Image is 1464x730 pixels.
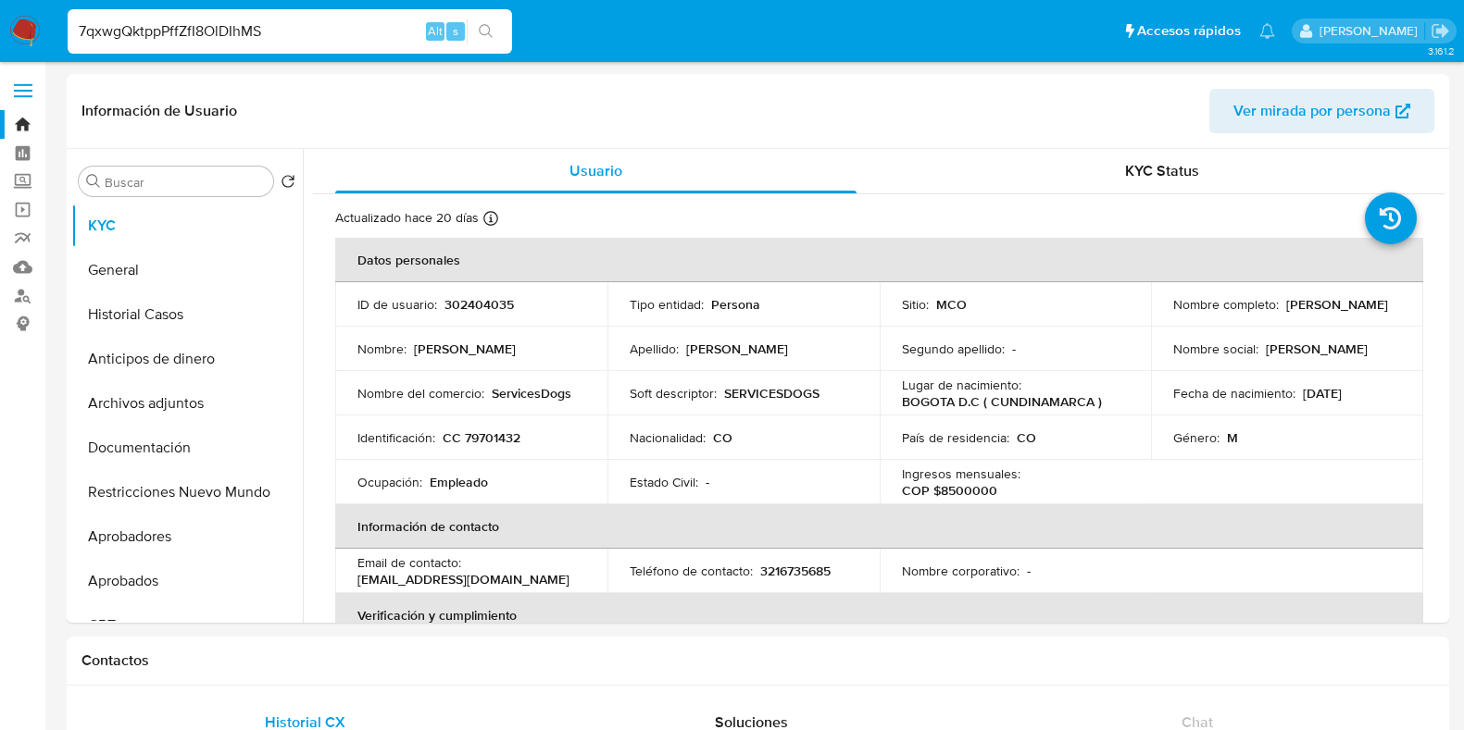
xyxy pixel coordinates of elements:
[71,337,303,381] button: Anticipos de dinero
[630,340,679,357] p: Apellido :
[902,465,1020,482] p: Ingresos mensuales :
[71,559,303,603] button: Aprobados
[81,651,1434,670] h1: Contactos
[686,340,788,357] p: [PERSON_NAME]
[1173,385,1295,402] p: Fecha de nacimiento :
[335,238,1423,282] th: Datos personales
[453,22,458,40] span: s
[414,340,516,357] p: [PERSON_NAME]
[71,204,303,248] button: KYC
[630,385,717,402] p: Soft descriptor :
[71,248,303,292] button: General
[71,514,303,559] button: Aprobadores
[1137,21,1241,41] span: Accesos rápidos
[335,209,479,227] p: Actualizado hace 20 días
[281,174,295,194] button: Volver al orden por defecto
[335,593,1423,637] th: Verificación y cumplimiento
[713,429,732,446] p: CO
[1209,89,1434,133] button: Ver mirada por persona
[68,19,512,43] input: Buscar usuario o caso...
[1233,89,1391,133] span: Ver mirada por persona
[706,474,709,490] p: -
[1227,429,1238,446] p: M
[357,429,435,446] p: Identificación :
[630,474,698,490] p: Estado Civil :
[902,393,1102,410] p: BOGOTA D.C ( CUNDINAMARCA )
[711,296,760,313] p: Persona
[1017,429,1036,446] p: CO
[357,296,437,313] p: ID de usuario :
[357,474,422,490] p: Ocupación :
[357,385,484,402] p: Nombre del comercio :
[1431,21,1450,41] a: Salir
[760,563,831,579] p: 3216735685
[71,292,303,337] button: Historial Casos
[1027,563,1031,579] p: -
[902,482,997,499] p: COP $8500000
[902,296,929,313] p: Sitio :
[630,296,704,313] p: Tipo entidad :
[71,426,303,470] button: Documentación
[357,340,407,357] p: Nombre :
[357,571,569,588] p: [EMAIL_ADDRESS][DOMAIN_NAME]
[569,160,622,181] span: Usuario
[1173,429,1220,446] p: Género :
[1286,296,1388,313] p: [PERSON_NAME]
[936,296,967,313] p: MCO
[1266,340,1368,357] p: [PERSON_NAME]
[902,340,1005,357] p: Segundo apellido :
[1012,340,1016,357] p: -
[1173,340,1258,357] p: Nombre social :
[444,296,514,313] p: 302404035
[902,429,1009,446] p: País de residencia :
[1173,296,1279,313] p: Nombre completo :
[1125,160,1199,181] span: KYC Status
[630,429,706,446] p: Nacionalidad :
[724,385,820,402] p: SERVICESDOGS
[105,174,266,191] input: Buscar
[71,381,303,426] button: Archivos adjuntos
[1259,23,1275,39] a: Notificaciones
[1320,22,1424,40] p: marcela.perdomo@mercadolibre.com.co
[902,377,1021,393] p: Lugar de nacimiento :
[1303,385,1342,402] p: [DATE]
[71,470,303,514] button: Restricciones Nuevo Mundo
[71,603,303,648] button: CBT
[81,102,237,120] h1: Información de Usuario
[430,474,488,490] p: Empleado
[630,563,753,579] p: Teléfono de contacto :
[492,385,571,402] p: ServicesDogs
[357,554,461,571] p: Email de contacto :
[335,504,1423,549] th: Información de contacto
[428,22,443,40] span: Alt
[86,174,101,189] button: Buscar
[443,429,520,446] p: CC 79701432
[467,19,505,44] button: search-icon
[902,563,1020,579] p: Nombre corporativo :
